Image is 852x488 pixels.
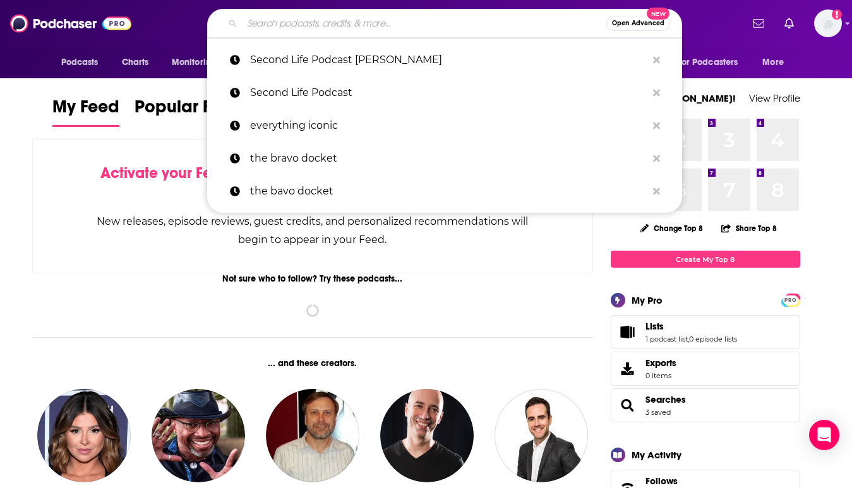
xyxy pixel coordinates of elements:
[611,251,800,268] a: Create My Top 8
[678,54,738,71] span: For Podcasters
[632,294,663,306] div: My Pro
[645,475,678,487] span: Follows
[632,449,681,461] div: My Activity
[96,212,530,249] div: New releases, episode reviews, guest credits, and personalized recommendations will begin to appe...
[495,389,588,482] img: Joe Molloy
[814,9,842,37] img: User Profile
[647,8,669,20] span: New
[633,220,711,236] button: Change Top 8
[114,51,157,74] a: Charts
[37,389,131,482] img: Rachel Leviss
[645,371,676,380] span: 0 items
[606,16,670,31] button: Open AdvancedNew
[266,389,359,482] img: Dave Anthony
[615,323,640,341] a: Lists
[645,475,762,487] a: Follows
[52,96,119,127] a: My Feed
[721,216,777,241] button: Share Top 8
[779,13,799,34] a: Show notifications dropdown
[689,335,737,343] a: 0 episode lists
[688,335,689,343] span: ,
[32,358,594,369] div: ... and these creators.
[615,396,640,414] a: Searches
[645,335,688,343] a: 1 podcast list
[611,315,800,349] span: Lists
[809,420,839,450] div: Open Intercom Messenger
[645,357,676,369] span: Exports
[96,164,530,201] div: by following Podcasts, Creators, Lists, and other Users!
[250,76,647,109] p: Second Life Podcast
[645,394,686,405] a: Searches
[207,175,682,208] a: the bavo docket
[61,54,99,71] span: Podcasts
[122,54,149,71] span: Charts
[250,175,647,208] p: the bavo docket
[748,13,769,34] a: Show notifications dropdown
[612,20,664,27] span: Open Advanced
[52,96,119,125] span: My Feed
[669,51,757,74] button: open menu
[250,44,647,76] p: Second Life Podcast Hilary Kerr
[615,360,640,378] span: Exports
[753,51,800,74] button: open menu
[207,76,682,109] a: Second Life Podcast
[172,54,217,71] span: Monitoring
[814,9,842,37] span: Logged in as camsdkc
[832,9,842,20] svg: Add a profile image
[611,388,800,422] span: Searches
[645,408,671,417] a: 3 saved
[207,109,682,142] a: everything iconic
[783,295,798,305] span: PRO
[163,51,233,74] button: open menu
[52,51,115,74] button: open menu
[207,9,682,38] div: Search podcasts, credits, & more...
[611,352,800,386] a: Exports
[645,321,737,332] a: Lists
[250,142,647,175] p: the bravo docket
[152,389,245,482] img: James T. Harris
[135,96,242,127] a: Popular Feed
[749,92,800,104] a: View Profile
[783,295,798,304] a: PRO
[135,96,242,125] span: Popular Feed
[814,9,842,37] button: Show profile menu
[207,142,682,175] a: the bravo docket
[250,109,647,142] p: everything iconic
[32,273,594,284] div: Not sure who to follow? Try these podcasts...
[100,164,230,182] span: Activate your Feed
[242,13,606,33] input: Search podcasts, credits, & more...
[762,54,784,71] span: More
[645,321,664,332] span: Lists
[380,389,474,482] img: Steve Migs
[207,44,682,76] a: Second Life Podcast [PERSON_NAME]
[10,11,131,35] img: Podchaser - Follow, Share and Rate Podcasts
